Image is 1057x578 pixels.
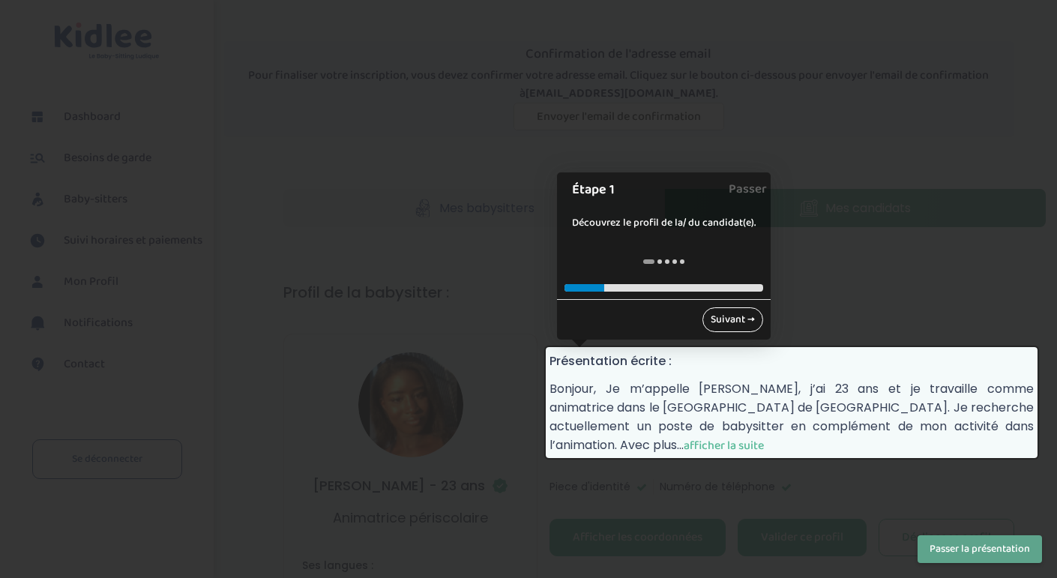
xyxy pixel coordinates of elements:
span: afficher la suite [684,436,764,455]
p: Bonjour, Je m’appelle [PERSON_NAME], j’ai 23 ans et je travaille comme animatrice dans le [GEOGRA... [549,379,1034,455]
h1: Étape 1 [572,180,738,200]
h4: Présentation écrite : [549,352,1034,370]
div: Découvrez le profil de la/ du candidat(e). [557,200,771,246]
a: Passer [729,172,767,206]
button: Passer la présentation [918,535,1042,563]
a: Suivant → [702,307,763,332]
